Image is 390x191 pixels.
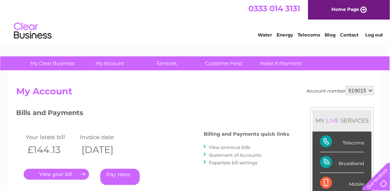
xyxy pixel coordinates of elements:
[307,86,374,95] div: Account number
[248,4,300,13] a: 0333 014 3131
[204,131,289,137] h4: Billing and Payments quick links
[24,142,78,158] th: £144.13
[24,169,89,180] a: .
[209,160,257,165] a: Paperless bill settings
[325,117,340,124] div: LIVE
[24,132,78,142] td: Your latest bill
[258,32,272,38] a: Water
[16,86,374,100] h2: My Account
[79,56,141,70] a: My Account
[22,56,84,70] a: My Clear Business
[325,32,336,38] a: Blog
[78,142,132,158] th: [DATE]
[193,56,255,70] a: Customer Help
[78,132,132,142] td: Invoice date
[100,169,140,185] a: Pay Here
[320,152,364,173] div: Broadband
[136,56,198,70] a: Services
[14,20,52,42] img: logo.png
[298,32,320,38] a: Telecoms
[320,132,364,152] div: Telecoms
[209,144,250,150] a: View previous bills
[365,32,383,38] a: Log out
[313,110,372,131] div: MY SERVICES
[250,56,312,70] a: Make A Payment
[209,152,262,158] a: Statement of Accounts
[16,108,289,121] h3: Bills and Payments
[18,4,373,36] div: Clear Business is a trading name of Verastar Limited (registered in [GEOGRAPHIC_DATA] No. 3667643...
[340,32,358,38] a: Contact
[277,32,293,38] a: Energy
